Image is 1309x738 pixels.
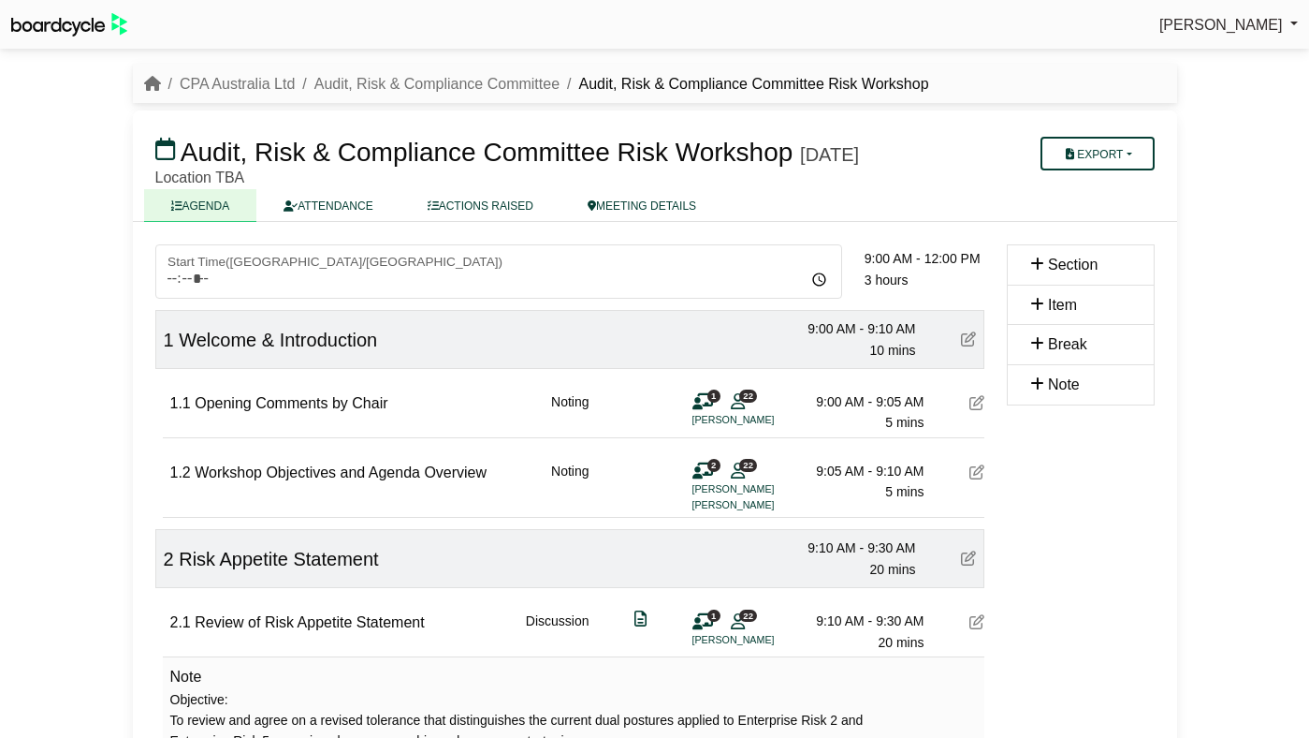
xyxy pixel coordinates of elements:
div: 9:00 AM - 9:05 AM [793,391,924,412]
span: 10 mins [869,343,915,358]
span: 1 [707,610,720,622]
a: ATTENDANCE [256,189,400,222]
span: 1 [707,390,720,402]
span: Review of Risk Appetite Statement [195,614,424,630]
li: Audit, Risk & Compliance Committee Risk Workshop [560,72,929,96]
span: 20 mins [878,635,924,650]
a: Audit, Risk & Compliance Committee [314,76,560,92]
a: CPA Australia Ltd [180,76,295,92]
li: [PERSON_NAME] [692,497,833,513]
span: 1.2 [170,465,191,480]
span: [PERSON_NAME] [1159,17,1283,33]
div: 9:10 AM - 9:30 AM [793,611,924,631]
div: [DATE] [800,143,859,166]
span: 5 mins [885,415,924,430]
span: 1 [164,330,174,350]
span: Audit, Risk & Compliance Committee Risk Workshop [181,138,793,167]
span: Workshop Objectives and Agenda Overview [195,465,487,480]
span: Note [170,669,202,685]
span: 2 [164,549,174,569]
span: 22 [739,610,757,622]
button: Export [1040,137,1154,170]
span: 22 [739,459,757,471]
nav: breadcrumb [144,72,929,96]
a: AGENDA [144,189,257,222]
span: Opening Comments by Chair [195,395,387,411]
div: 9:00 AM - 9:10 AM [785,318,916,339]
span: 20 mins [869,562,915,577]
span: Welcome & Introduction [179,330,377,350]
div: Noting [551,461,589,514]
span: 22 [739,390,757,402]
span: 3 hours [865,273,909,288]
div: 9:05 AM - 9:10 AM [793,461,924,481]
li: [PERSON_NAME] [692,632,833,648]
img: BoardcycleBlackGreen-aaafeed430059cb809a45853b8cf6d952af9d84e6e89e1f1685b34bfd5cb7d64.svg [11,13,127,37]
span: Location TBA [155,170,245,185]
div: 9:00 AM - 12:00 PM [865,248,996,269]
span: 1.1 [170,395,191,411]
span: 2 [707,459,720,471]
a: [PERSON_NAME] [1159,13,1298,37]
span: 5 mins [885,484,924,499]
li: [PERSON_NAME] [692,412,833,428]
a: MEETING DETAILS [560,189,723,222]
div: Noting [551,391,589,434]
div: 9:10 AM - 9:30 AM [785,538,916,558]
a: ACTIONS RAISED [400,189,560,222]
span: Item [1048,297,1077,313]
span: Risk Appetite Statement [179,549,378,569]
li: [PERSON_NAME] [692,481,833,497]
div: Discussion [526,611,589,653]
span: Section [1048,257,1098,273]
span: 2.1 [170,614,191,630]
span: Note [1048,376,1080,392]
span: Break [1048,336,1087,352]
